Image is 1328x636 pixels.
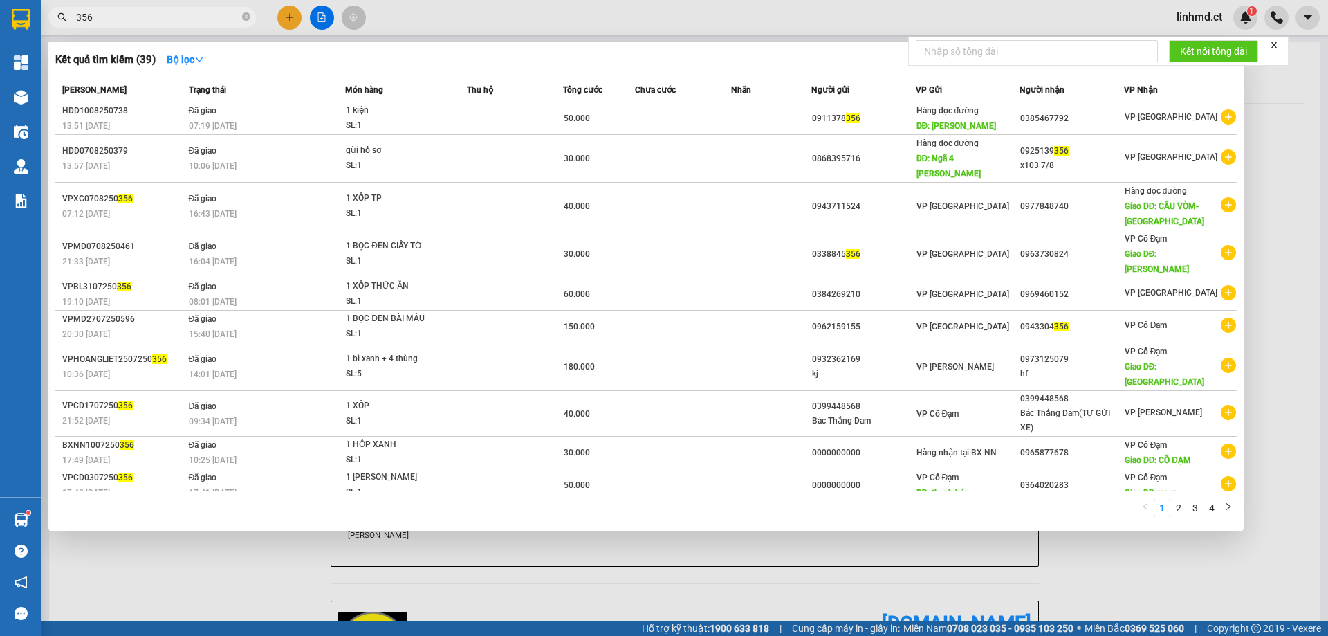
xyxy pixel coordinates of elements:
div: 0364020283 [1020,478,1123,493]
span: 10:25 [DATE] [189,455,237,465]
span: 08:01 [DATE] [189,297,237,307]
span: plus-circle [1221,358,1236,373]
div: 0969460152 [1020,287,1123,302]
img: warehouse-icon [14,513,28,527]
div: 0399448568 [812,399,915,414]
div: 0973125079 [1020,352,1123,367]
span: 356 [846,249,860,259]
span: VP Cổ Đạm [916,473,959,482]
div: 0000000000 [812,478,915,493]
div: SL: 1 [346,294,450,309]
span: plus-circle [1221,444,1236,459]
span: 21:33 [DATE] [62,257,110,266]
span: 17:49 [DATE] [62,455,110,465]
span: 19:10 [DATE] [62,297,110,307]
span: VP [GEOGRAPHIC_DATA] [1125,288,1217,298]
span: right [1224,502,1233,511]
img: dashboard-icon [14,55,28,70]
div: 0963730824 [1020,247,1123,262]
div: 0943304 [1020,320,1123,334]
span: Giao DĐ: [GEOGRAPHIC_DATA] [1125,362,1204,387]
span: Hàng dọc đường [916,106,979,116]
span: 356 [120,440,134,450]
span: VP [GEOGRAPHIC_DATA] [916,322,1009,331]
span: Trạng thái [189,85,226,95]
sup: 1 [26,511,30,515]
div: 0965877678 [1020,446,1123,460]
div: SL: 1 [346,414,450,429]
div: BXNN1007250 [62,438,185,453]
div: 0977848740 [1020,199,1123,214]
span: VP Cổ Đạm [1125,234,1168,244]
span: 20:30 [DATE] [62,329,110,339]
span: VP [GEOGRAPHIC_DATA] [1125,112,1217,122]
span: plus-circle [1221,109,1236,125]
div: 1 kiện [346,103,450,118]
div: hf [1020,367,1123,381]
span: 07:19 [DATE] [189,121,237,131]
span: 15:40 [DATE] [189,329,237,339]
span: 07:12 [DATE] [62,209,110,219]
span: Tổng cước [563,85,602,95]
span: Đã giao [189,146,217,156]
span: 356 [152,354,167,364]
span: DĐ: thanh hóa [916,488,970,498]
span: Đã giao [189,314,217,324]
span: VP [GEOGRAPHIC_DATA] [1125,152,1217,162]
span: 40.000 [564,201,590,211]
span: question-circle [15,545,28,558]
div: x103 7/8 [1020,158,1123,173]
div: 0911378 [812,111,915,126]
a: 1 [1154,500,1170,516]
img: warehouse-icon [14,125,28,139]
img: logo.jpg [17,17,86,87]
input: Tìm tên, số ĐT hoặc mã đơn [76,10,239,25]
button: Bộ lọcdown [156,48,215,71]
span: 17:40 [DATE] [62,488,110,498]
span: VP [GEOGRAPHIC_DATA] [916,289,1009,299]
span: down [194,55,204,64]
span: Hàng dọc đường [916,138,979,148]
span: 356 [118,473,133,482]
span: DĐ: Ngã 4 [PERSON_NAME] [916,154,981,179]
li: 2 [1170,500,1187,516]
span: notification [15,576,28,589]
div: SL: 1 [346,206,450,221]
div: 1 XỐP [346,399,450,414]
span: Đã giao [189,282,217,291]
li: Previous Page [1137,500,1154,516]
span: Người nhận [1020,85,1064,95]
strong: Bộ lọc [167,54,204,65]
li: Cổ Đạm, xã [GEOGRAPHIC_DATA], [GEOGRAPHIC_DATA] [129,34,578,51]
h3: Kết quả tìm kiếm ( 39 ) [55,53,156,67]
span: Giao DĐ: CẦU VÒM-[GEOGRAPHIC_DATA] [1125,201,1204,226]
div: 0385467792 [1020,111,1123,126]
div: 1 XỐP THỨC ĂN [346,279,450,294]
span: 356 [118,194,133,203]
div: gừi hồ sơ [346,143,450,158]
div: 1 bì xanh + 4 thùng [346,352,450,367]
span: 40.000 [564,409,590,419]
span: 30.000 [564,448,590,457]
span: [PERSON_NAME] [62,85,127,95]
span: plus-circle [1221,149,1236,165]
span: VP [GEOGRAPHIC_DATA] [916,249,1009,259]
div: 1 BỌC ĐEN BÀI MẪU [346,311,450,327]
div: 0932362169 [812,352,915,367]
span: 16:04 [DATE] [189,257,237,266]
span: Giao DĐ: x my [1125,488,1177,498]
div: 1 XỐP TP [346,191,450,206]
span: VP [PERSON_NAME] [916,362,994,372]
button: left [1137,500,1154,516]
div: 0384269210 [812,287,915,302]
li: 4 [1203,500,1220,516]
span: 356 [1054,322,1069,331]
span: message [15,607,28,620]
span: DĐ: [PERSON_NAME] [916,121,997,131]
img: logo-vxr [12,9,30,30]
div: VPBL3107250 [62,280,185,294]
span: Hàng dọc đường [1125,186,1188,196]
div: 1 BỌC ĐEN GIẤY TỜ [346,239,450,254]
span: 16:43 [DATE] [189,209,237,219]
div: 0943711524 [812,199,915,214]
